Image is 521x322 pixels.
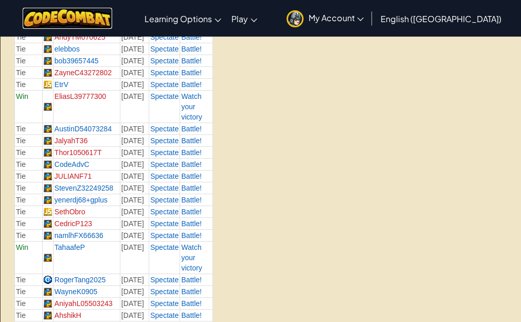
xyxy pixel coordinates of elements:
[181,33,202,41] a: Battle!
[53,297,120,309] td: AniyahL05503243
[181,92,202,121] span: Watch your victory
[16,33,26,41] span: Tie
[150,137,178,145] a: Spectate
[53,146,120,158] td: Thor1050617T
[286,10,303,27] img: avatar
[181,137,202,145] a: Battle!
[120,90,149,123] td: [DATE]
[53,285,120,297] td: WayneK0905
[16,196,26,204] span: Tie
[150,69,178,77] a: Spectate
[16,219,26,228] span: Tie
[120,55,149,66] td: [DATE]
[150,125,178,133] span: Spectate
[181,299,202,308] a: Battle!
[53,241,120,274] td: TahaafeP
[16,287,26,296] span: Tie
[181,208,202,216] a: Battle!
[120,297,149,309] td: [DATE]
[150,243,178,251] a: Spectate
[16,231,26,240] span: Tie
[181,69,202,77] span: Battle!
[120,274,149,285] td: [DATE]
[16,57,26,65] span: Tie
[16,92,28,100] span: Win
[150,45,178,53] a: Spectate
[16,125,26,133] span: Tie
[16,69,26,77] span: Tie
[16,299,26,308] span: Tie
[150,299,178,308] a: Spectate
[150,311,178,319] span: Spectate
[120,170,149,182] td: [DATE]
[53,55,120,66] td: bob39657445
[150,172,178,180] span: Spectate
[150,287,178,296] a: Spectate
[53,309,120,321] td: AhshikH
[120,158,149,170] td: [DATE]
[150,196,178,204] a: Spectate
[120,241,149,274] td: [DATE]
[150,208,178,216] a: Spectate
[181,231,202,240] span: Battle!
[16,80,26,89] span: Tie
[181,276,202,284] a: Battle!
[181,148,202,157] a: Battle!
[380,13,501,24] span: English ([GEOGRAPHIC_DATA])
[150,148,178,157] a: Spectate
[16,276,26,284] span: Tie
[53,182,120,194] td: StevenZ32249258
[181,125,202,133] span: Battle!
[181,184,202,192] a: Battle!
[181,172,202,180] span: Battle!
[181,243,202,272] span: Watch your victory
[181,287,202,296] a: Battle!
[181,311,202,319] a: Battle!
[120,206,149,217] td: [DATE]
[309,12,364,23] span: My Account
[181,45,202,53] a: Battle!
[23,8,113,29] img: CodeCombat logo
[231,13,248,24] span: Play
[150,57,178,65] a: Spectate
[53,158,120,170] td: CodeAdvC
[120,229,149,241] td: [DATE]
[16,208,26,216] span: Tie
[181,57,202,65] a: Battle!
[150,219,178,228] a: Spectate
[53,66,120,78] td: ZayneC43272802
[53,194,120,206] td: yenerdj68+gplus
[150,33,178,41] a: Spectate
[16,148,26,157] span: Tie
[181,160,202,168] a: Battle!
[120,182,149,194] td: [DATE]
[150,160,178,168] a: Spectate
[120,43,149,55] td: [DATE]
[181,80,202,89] a: Battle!
[53,123,120,134] td: AustinD54073284
[150,80,178,89] a: Spectate
[53,90,120,123] td: EliasL39777300
[53,78,120,90] td: EtrV
[139,5,226,32] a: Learning Options
[120,285,149,297] td: [DATE]
[53,217,120,229] td: CedricP123
[53,170,120,182] td: JULIANF71
[181,219,202,228] a: Battle!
